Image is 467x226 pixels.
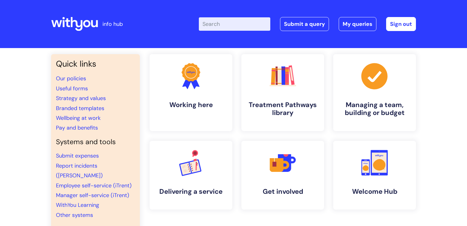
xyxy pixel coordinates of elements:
a: Branded templates [56,105,104,112]
input: Search [199,17,270,31]
a: Useful forms [56,85,88,92]
a: WithYou Learning [56,201,99,209]
a: Manager self-service (iTrent) [56,192,129,199]
a: Other systems [56,211,93,219]
h3: Quick links [56,59,135,69]
h4: Working here [154,101,227,109]
a: Pay and benefits [56,124,98,131]
a: Submit expenses [56,152,99,159]
h4: Delivering a service [154,188,227,196]
a: Wellbeing at work [56,114,101,122]
h4: Systems and tools [56,138,135,146]
p: info hub [102,19,123,29]
h4: Treatment Pathways library [246,101,319,117]
a: Treatment Pathways library [241,54,324,131]
h4: Get involved [246,188,319,196]
a: My queries [339,17,376,31]
a: Sign out [386,17,416,31]
a: Submit a query [280,17,329,31]
a: Report incidents ([PERSON_NAME]) [56,162,103,179]
a: Our policies [56,75,86,82]
a: Strategy and values [56,95,106,102]
a: Delivering a service [150,141,232,210]
a: Employee self-service (iTrent) [56,182,132,189]
h4: Welcome Hub [338,188,411,196]
a: Managing a team, building or budget [333,54,416,131]
a: Working here [150,54,232,131]
h4: Managing a team, building or budget [338,101,411,117]
a: Get involved [241,141,324,210]
a: Welcome Hub [333,141,416,210]
div: | - [199,17,416,31]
